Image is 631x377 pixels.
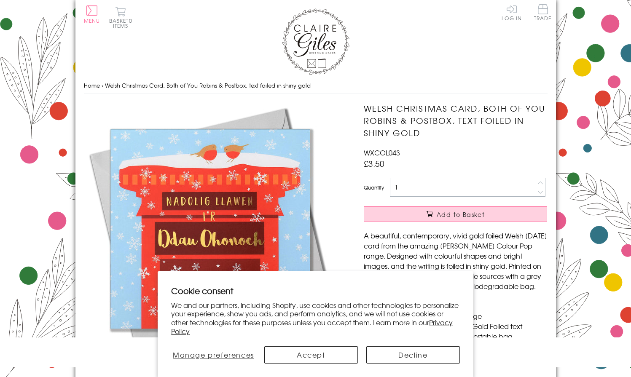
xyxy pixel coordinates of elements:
[364,184,384,191] label: Quantity
[109,7,132,28] button: Basket0 items
[84,102,337,355] img: Welsh Christmas Card, Both of You Robins & Postbox, text foiled in shiny gold
[534,4,552,21] span: Trade
[282,8,349,75] img: Claire Giles Greetings Cards
[364,102,547,139] h1: Welsh Christmas Card, Both of You Robins & Postbox, text foiled in shiny gold
[171,301,460,336] p: We and our partners, including Shopify, use cookies and other technologies to personalize your ex...
[171,317,453,336] a: Privacy Policy
[364,230,547,291] p: A beautiful, contemporary, vivid gold foiled Welsh [DATE] card from the amazing [PERSON_NAME] Col...
[502,4,522,21] a: Log In
[437,210,485,219] span: Add to Basket
[173,350,254,360] span: Manage preferences
[534,4,552,22] a: Trade
[366,346,460,364] button: Decline
[105,81,311,89] span: Welsh Christmas Card, Both of You Robins & Postbox, text foiled in shiny gold
[84,5,100,23] button: Menu
[84,17,100,24] span: Menu
[364,158,384,169] span: £3.50
[84,77,548,94] nav: breadcrumbs
[171,346,255,364] button: Manage preferences
[171,285,460,297] h2: Cookie consent
[102,81,103,89] span: ›
[364,206,547,222] button: Add to Basket
[364,147,400,158] span: WXCOL043
[113,17,132,29] span: 0 items
[84,81,100,89] a: Home
[264,346,358,364] button: Accept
